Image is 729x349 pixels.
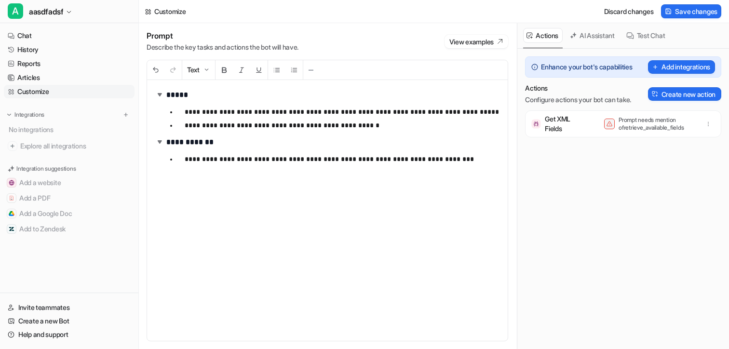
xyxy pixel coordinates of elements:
img: Undo [152,66,160,74]
a: Invite teammates [4,301,135,314]
span: aasdfadsf [29,5,63,18]
img: explore all integrations [8,141,17,151]
button: Text [182,60,215,80]
a: Help and support [4,328,135,341]
img: Redo [169,66,177,74]
img: Underline [255,66,263,74]
p: Integrations [14,111,44,119]
a: History [4,43,135,56]
p: Actions [525,83,631,93]
button: Redo [164,60,182,80]
div: No integrations [6,121,135,137]
p: Describe the key tasks and actions the bot will have. [147,42,298,52]
button: Add to ZendeskAdd to Zendesk [4,221,135,237]
button: ─ [303,60,319,80]
button: Unordered List [268,60,285,80]
a: Reports [4,57,135,70]
h1: Prompt [147,31,298,40]
p: Enhance your bot's capabilities [541,62,632,72]
p: Get XML Fields [545,114,581,134]
img: expand menu [6,111,13,118]
img: Add a website [9,180,14,186]
img: Italic [238,66,245,74]
img: Create action [652,91,659,97]
img: expand-arrow.svg [155,90,164,99]
img: Add to Zendesk [9,226,14,232]
p: Configure actions your bot can take. [525,95,631,105]
img: Add a Google Doc [9,211,14,216]
button: Undo [147,60,164,80]
p: Prompt needs mention of retrieve_available_fields [619,116,696,132]
button: AI Assistant [567,28,619,43]
button: Test Chat [623,28,669,43]
img: Unordered List [273,66,281,74]
a: Chat [4,29,135,42]
button: Add integrations [648,60,715,74]
img: Dropdown Down Arrow [202,66,210,74]
div: Customize [154,6,186,16]
button: Add a PDFAdd a PDF [4,190,135,206]
a: Create a new Bot [4,314,135,328]
button: Bold [216,60,233,80]
p: Integration suggestions [16,164,76,173]
img: Ordered List [290,66,298,74]
button: Underline [250,60,268,80]
span: A [8,3,23,19]
button: Add a Google DocAdd a Google Doc [4,206,135,221]
span: Explore all integrations [20,138,131,154]
button: Actions [523,28,563,43]
button: Italic [233,60,250,80]
button: Ordered List [285,60,303,80]
img: Get XML Fields icon [531,119,541,129]
img: menu_add.svg [122,111,129,118]
a: Customize [4,85,135,98]
button: Discard changes [600,4,658,18]
button: Integrations [4,110,47,120]
button: Add a websiteAdd a website [4,175,135,190]
a: Explore all integrations [4,139,135,153]
button: Save changes [661,4,721,18]
span: Save changes [675,6,717,16]
img: Add a PDF [9,195,14,201]
a: Articles [4,71,135,84]
img: Bold [220,66,228,74]
button: Create new action [648,87,721,101]
button: View examples [445,35,508,48]
img: expand-arrow.svg [155,137,164,147]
